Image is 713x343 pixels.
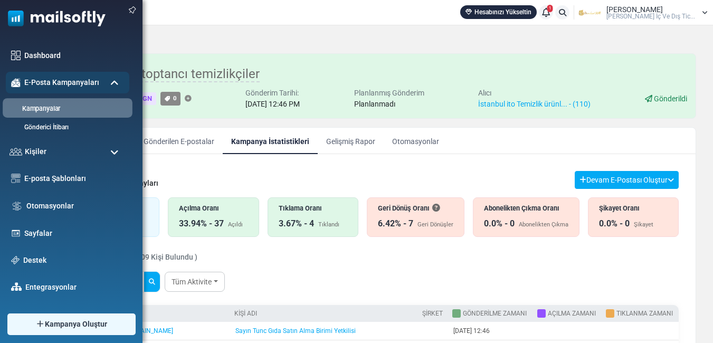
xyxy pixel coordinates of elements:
div: [DATE] 12:46 PM [245,99,300,110]
a: Şirket [422,310,443,317]
img: support-icon.svg [11,256,20,264]
a: 1 [539,5,553,20]
div: Abonelikten Çıkma [519,221,568,230]
span: [PERSON_NAME] [606,6,663,13]
a: Gönderici İtibarı [6,122,127,132]
a: Kampanyalar [3,104,129,114]
a: Gönderilme Zamanı [463,310,527,317]
img: contacts-icon.svg [9,148,22,155]
button: Devam E-Postası Oluştur [575,171,679,189]
a: Sayın Tunc Gıda Satın Alma Birimi Yetkilisi [235,327,356,335]
div: Geri Dönüş Oranı [378,203,453,213]
a: Tıklanma Zamanı [616,310,673,317]
span: Kampanya Oluştur [45,319,107,330]
div: 3.67% - 4 [279,217,314,230]
a: Destek [23,255,124,266]
div: Tıklandı [318,221,339,230]
a: 0 [160,92,180,105]
div: Açılma Oranı [179,203,248,213]
div: Tıklama Oranı [279,203,347,213]
div: 0.0% - 0 [484,217,515,230]
span: Kişiler [25,146,46,157]
a: Açılma Zamanı [548,310,596,317]
a: Etiket Ekle [185,96,192,102]
div: Alıcı [478,88,591,99]
span: E-Posta Kampanyaları [24,77,99,88]
span: Gönderildi [654,94,687,103]
span: 09,09,2025 ito toptancı temizlikçiler [60,66,260,82]
a: Otomasyonlar [384,128,448,154]
span: 1 [547,5,553,12]
a: Kampanya İstatistikleri [223,128,318,154]
img: email-templates-icon.svg [11,174,21,183]
a: User Logo [PERSON_NAME] [PERSON_NAME] İç Ve Dış Tic... [577,5,708,21]
div: Gönderim Tarihi: [245,88,300,99]
img: dashboard-icon.svg [11,51,21,60]
div: 6.42% - 7 [378,217,413,230]
a: Gelişmiş Rapor [318,128,384,154]
img: workflow.svg [11,200,23,212]
img: landing_pages.svg [11,228,21,238]
a: Hesabınızı Yükseltin [460,5,537,19]
span: 0 [173,94,177,102]
a: Sayfalar [24,228,124,239]
a: Dashboard [24,50,124,61]
span: Planlanmadı [354,100,395,108]
a: Kişi Adı [234,310,257,317]
div: Abonelikten Çıkma Oranı [484,203,568,213]
span: ( 109 Kişi Bulundu ) [132,253,197,261]
img: campaigns-icon-active.png [11,78,21,87]
div: Açıldı [228,221,243,230]
a: Entegrasyonlar [25,282,124,293]
img: User Logo [577,5,604,21]
div: 0.0% - 0 [599,217,630,230]
div: Planlanmış Gönderim [354,88,424,99]
a: Tüm Aktivite [165,272,225,292]
div: Şikayet [634,221,653,230]
span: [PERSON_NAME] İç Ve Dış Tic... [606,13,695,20]
td: [DATE] 12:46 [448,322,533,340]
i: Bir e-posta alıcısına ulaşamadığında geri döner. Bu, dolu bir gelen kutusu nedeniyle geçici olara... [432,204,440,212]
div: 33.94% - 37 [179,217,224,230]
div: Şikayet Oranı [599,203,668,213]
a: E-posta Şablonları [24,173,124,184]
a: Gönderilen E-postalar [135,128,223,154]
a: İstanbul ito Temizlik ürünl... - (110) [478,100,591,108]
a: Otomasyonlar [26,201,124,212]
div: Geri Dönüşler [417,221,453,230]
